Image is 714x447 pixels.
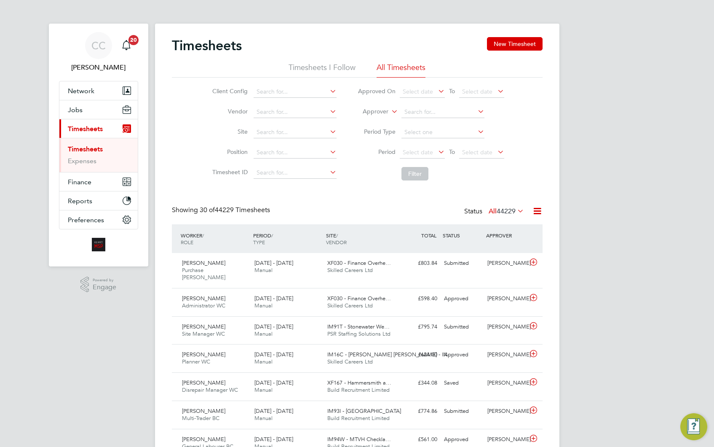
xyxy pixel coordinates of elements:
span: Jobs [68,106,83,114]
span: 30 of [200,206,215,214]
button: Preferences [59,210,138,229]
label: Period Type [358,128,396,135]
span: Reports [68,197,92,205]
span: Purchase [PERSON_NAME] [182,267,225,281]
span: 44229 Timesheets [200,206,270,214]
span: [PERSON_NAME] [182,436,225,443]
span: [PERSON_NAME] [182,323,225,330]
div: Submitted [441,320,484,334]
button: Timesheets [59,119,138,138]
input: Search for... [254,167,337,179]
div: [PERSON_NAME] [484,256,528,270]
span: XF030 - Finance Overhe… [327,295,391,302]
span: Planner WC [182,358,210,365]
div: £344.08 [397,376,441,390]
span: Site Manager WC [182,330,225,337]
label: All [489,207,524,215]
div: £624.00 [397,348,441,362]
span: To [447,86,457,97]
a: Go to home page [59,238,138,251]
span: Skilled Careers Ltd [327,302,373,309]
span: Build Recruitment Limited [327,415,390,422]
span: Disrepair Manager WC [182,386,238,393]
span: Network [68,87,94,95]
span: IM93I - [GEOGRAPHIC_DATA] [327,407,401,415]
span: / [336,232,338,239]
span: 20 [128,35,139,45]
div: [PERSON_NAME] [484,376,528,390]
span: Timesheets [68,125,103,133]
span: [DATE] - [DATE] [254,407,293,415]
button: Reports [59,191,138,210]
label: Position [210,148,248,156]
div: Submitted [441,256,484,270]
div: [PERSON_NAME] [484,348,528,362]
span: [DATE] - [DATE] [254,295,293,302]
span: Administrator WC [182,302,225,309]
button: Network [59,81,138,100]
div: Saved [441,376,484,390]
a: Powered byEngage [80,277,116,293]
div: Status [464,206,526,218]
input: Search for... [401,106,484,118]
span: IM91T - Stonewater We… [327,323,390,330]
span: TOTAL [421,232,436,239]
div: SITE [324,228,397,250]
span: [PERSON_NAME] [182,379,225,386]
div: [PERSON_NAME] [484,320,528,334]
button: Engage Resource Center [680,413,707,440]
span: XF030 - Finance Overhe… [327,259,391,267]
button: Finance [59,172,138,191]
nav: Main navigation [49,24,148,267]
label: Period [358,148,396,156]
span: Preferences [68,216,104,224]
span: Skilled Careers Ltd [327,358,373,365]
a: 20 [118,32,135,59]
span: Select date [403,88,433,95]
span: To [447,146,457,157]
div: £803.84 [397,256,441,270]
span: Multi-Trader BC [182,415,219,422]
div: £774.86 [397,404,441,418]
span: VENDOR [326,239,347,245]
span: Skilled Careers Ltd [327,267,373,274]
span: [PERSON_NAME] [182,351,225,358]
label: Client Config [210,87,248,95]
span: Build Recruitment Limited [327,386,390,393]
div: Timesheets [59,138,138,172]
span: Select date [403,148,433,156]
input: Search for... [254,106,337,118]
span: [DATE] - [DATE] [254,351,293,358]
h2: Timesheets [172,37,242,54]
div: WORKER [179,228,251,250]
input: Select one [401,127,484,138]
span: [DATE] - [DATE] [254,259,293,267]
label: Vendor [210,108,248,115]
span: [PERSON_NAME] [182,407,225,415]
img: alliancemsp-logo-retina.png [92,238,105,251]
span: CC [91,40,106,51]
div: [PERSON_NAME] [484,292,528,306]
span: Manual [254,358,273,365]
span: XF167 - Hammersmith a… [327,379,391,386]
label: Approved On [358,87,396,95]
span: Manual [254,386,273,393]
div: Approved [441,348,484,362]
button: New Timesheet [487,37,543,51]
span: [DATE] - [DATE] [254,436,293,443]
li: All Timesheets [377,62,425,78]
div: Approved [441,433,484,447]
label: Site [210,128,248,135]
button: Filter [401,167,428,180]
a: Timesheets [68,145,103,153]
span: PSR Staffing Solutions Ltd [327,330,390,337]
span: Select date [462,148,492,156]
span: Powered by [93,277,116,284]
span: Manual [254,267,273,274]
span: [DATE] - [DATE] [254,379,293,386]
div: STATUS [441,228,484,243]
label: Approver [350,108,388,116]
span: ROLE [181,239,193,245]
span: / [271,232,273,239]
span: Manual [254,330,273,337]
